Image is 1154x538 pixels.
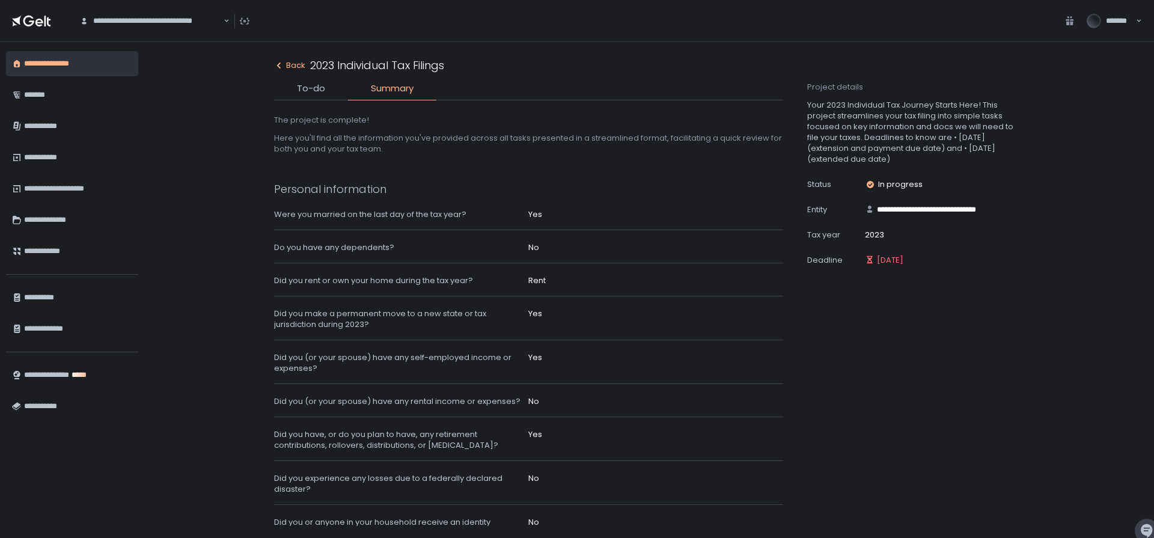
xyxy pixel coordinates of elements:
[807,230,865,240] div: Tax year
[807,82,1031,93] div: Project details
[274,182,386,197] span: Personal information
[807,255,865,266] div: Deadline
[528,352,542,363] span: Yes
[865,230,884,240] div: 2023
[297,82,325,96] span: To-do
[528,242,539,253] span: No
[274,133,783,154] span: Here you'll find all the information you've provided across all tasks presented in a streamlined ...
[274,472,502,495] span: Did you experience any losses due to a federally declared disaster?
[274,115,783,126] span: The project is complete!
[274,209,466,220] span: Were you married on the last day of the tax year?
[274,352,511,374] span: Did you (or your spouse) have any self-employed income or expenses?
[528,472,539,484] span: No
[528,429,542,440] span: Yes
[310,54,444,77] h1: 2023 Individual Tax Filings
[274,308,486,330] span: Did you make a permanent move to a new state or tax jurisdiction during 2023?
[528,516,539,528] span: No
[528,209,542,220] span: Yes
[807,204,865,215] div: Entity
[528,275,546,286] span: Rent
[878,179,923,190] span: In progress
[371,82,414,96] span: Summary
[274,60,305,71] div: Back
[274,54,305,77] button: Back
[274,242,394,253] span: Do you have any dependents?
[274,396,521,407] span: Did you (or your spouse) have any rental income or expenses?
[807,179,865,190] div: Status
[877,255,903,266] span: [DATE]
[274,429,498,451] span: Did you have, or do you plan to have, any retirement contributions, rollovers, distributions, or ...
[72,8,230,34] div: Search for option
[528,308,542,319] span: Yes
[274,275,473,286] span: Did you rent or own your home during the tax year?
[528,396,539,407] span: No
[807,100,1024,165] div: Your 2023 Individual Tax Journey Starts Here! This project streamlines your tax filing into simpl...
